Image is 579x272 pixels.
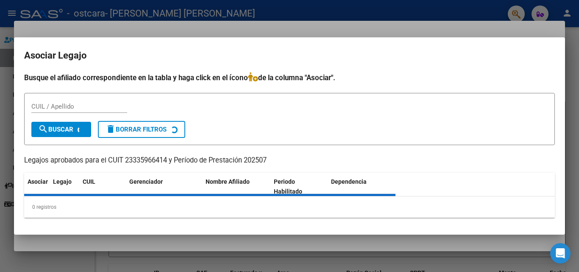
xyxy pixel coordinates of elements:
[206,178,250,185] span: Nombre Afiliado
[98,121,185,138] button: Borrar Filtros
[274,178,302,195] span: Periodo Habilitado
[24,72,555,83] h4: Busque el afiliado correspondiente en la tabla y haga click en el ícono de la columna "Asociar".
[331,178,367,185] span: Dependencia
[83,178,95,185] span: CUIL
[129,178,163,185] span: Gerenciador
[24,155,555,166] p: Legajos aprobados para el CUIT 23335966414 y Período de Prestación 202507
[50,173,79,201] datatable-header-cell: Legajo
[31,122,91,137] button: Buscar
[24,196,555,218] div: 0 registros
[24,48,555,64] h2: Asociar Legajo
[24,173,50,201] datatable-header-cell: Asociar
[53,178,72,185] span: Legajo
[106,126,167,133] span: Borrar Filtros
[28,178,48,185] span: Asociar
[79,173,126,201] datatable-header-cell: CUIL
[270,173,328,201] datatable-header-cell: Periodo Habilitado
[550,243,571,264] div: Open Intercom Messenger
[106,124,116,134] mat-icon: delete
[38,124,48,134] mat-icon: search
[126,173,202,201] datatable-header-cell: Gerenciador
[38,126,73,133] span: Buscar
[328,173,396,201] datatable-header-cell: Dependencia
[202,173,270,201] datatable-header-cell: Nombre Afiliado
